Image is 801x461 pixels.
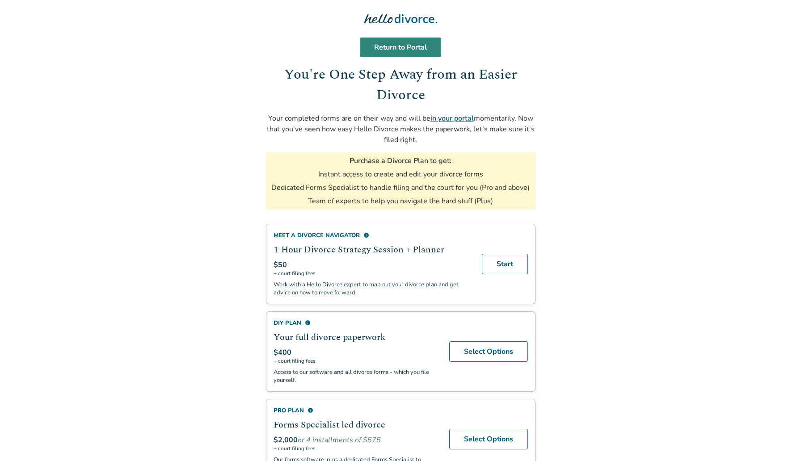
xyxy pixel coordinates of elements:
[274,407,438,415] div: Pro Plan
[266,64,535,106] h1: You're One Step Away from an Easier Divorce
[274,368,438,384] p: Access to our software and all divorce forms - which you file yourself.
[449,341,528,362] a: Select Options
[318,169,483,179] li: Instant access to create and edit your divorce forms
[360,38,441,57] a: Return to Portal
[274,357,438,365] span: + court filing fees
[350,156,451,166] h3: Purchase a Divorce Plan to get:
[308,407,313,413] span: info
[274,435,298,445] span: $2,000
[430,113,474,123] a: in your portal
[274,319,438,327] div: DIY Plan
[274,270,471,277] span: + court filing fees
[308,196,493,206] li: Team of experts to help you navigate the hard stuff (Plus)
[271,183,530,193] li: Dedicated Forms Specialist to handle filing and the court for you (Pro and above)
[449,429,528,449] a: Select Options
[274,331,438,344] h2: Your full divorce paperwork
[274,231,471,239] div: Meet a divorce navigator
[274,418,438,432] h2: Forms Specialist led divorce
[274,260,287,270] span: $50
[274,445,438,452] span: + court filing fees
[274,435,438,445] div: or 4 installments of $575
[274,348,291,357] span: $400
[482,254,528,274] a: Start
[266,113,535,145] p: Your completed forms are on their way and will be momentarily. Now that you've seen how easy Hell...
[363,232,369,238] span: info
[274,243,471,256] h2: 1-Hour Divorce Strategy Session + Planner
[274,281,471,297] p: Work with a Hello Divorce expert to map out your divorce plan and get advice on how to move forward.
[305,320,311,326] span: info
